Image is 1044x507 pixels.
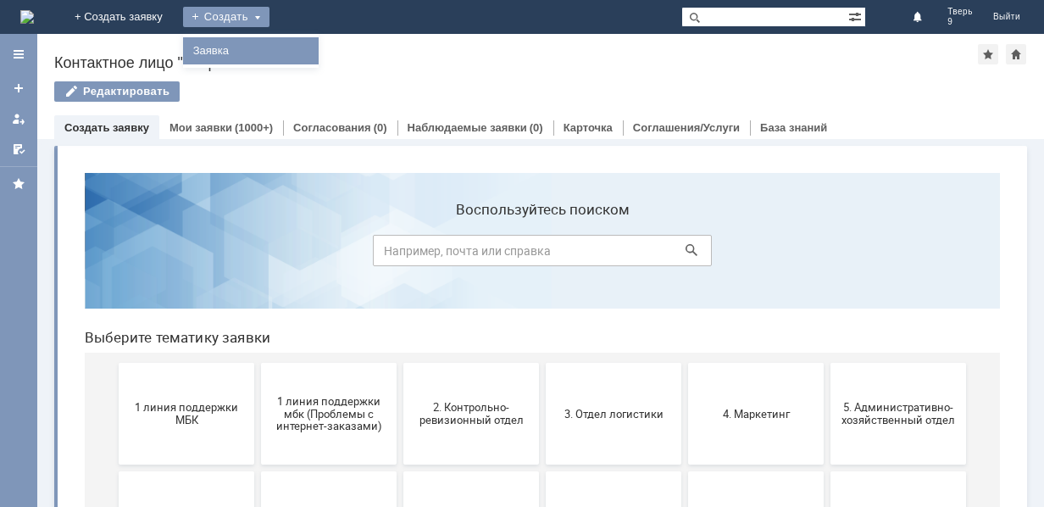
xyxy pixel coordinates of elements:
button: 4. Маркетинг [617,203,752,305]
div: (1000+) [235,121,273,134]
button: 3. Отдел логистики [475,203,610,305]
a: Создать заявку [64,121,149,134]
span: 5. Административно-хозяйственный отдел [764,242,890,267]
span: Это соглашение не активно! [622,459,747,484]
span: Франчайзинг [480,465,605,477]
a: Соглашения/Услуги [633,121,740,134]
a: Мои согласования [5,136,32,163]
div: Создать [183,7,269,27]
span: 2. Контрольно-ревизионный отдел [337,242,463,267]
span: 4. Маркетинг [622,248,747,260]
span: 9 [947,17,973,27]
a: Мои заявки [5,105,32,132]
span: Отдел-ИТ (Битрикс24 и CRM) [53,459,178,484]
button: 9. Отдел-ИТ (Для МБК и Пекарни) [475,312,610,414]
button: Отдел ИТ (1С) [759,312,895,414]
label: Воспользуйтесь поиском [302,42,641,58]
button: 6. Закупки [47,312,183,414]
button: 8. Отдел качества [332,312,468,414]
div: Контактное лицо "Тверь 9" [54,54,978,71]
button: 5. Административно-хозяйственный отдел [759,203,895,305]
span: [PERSON_NAME]. Услуги ИТ для МБК (оформляет L1) [764,452,890,490]
button: 1 линия поддержки мбк (Проблемы с интернет-заказами) [190,203,325,305]
span: Расширенный поиск [848,8,865,24]
button: 7. Служба безопасности [190,312,325,414]
a: Мои заявки [169,121,232,134]
div: (0) [530,121,543,134]
button: 1 линия поддержки МБК [47,203,183,305]
span: Отдел-ИТ (Офис) [195,465,320,477]
a: Карточка [564,121,613,134]
a: База знаний [760,121,827,134]
span: Финансовый отдел [337,465,463,477]
a: Наблюдаемые заявки [408,121,527,134]
input: Например, почта или справка [302,75,641,107]
span: 7. Служба безопасности [195,356,320,369]
header: Выберите тематику заявки [14,170,929,187]
span: Тверь [947,7,973,17]
div: Добавить в избранное [978,44,998,64]
div: Сделать домашней страницей [1006,44,1026,64]
a: Создать заявку [5,75,32,102]
span: 9. Отдел-ИТ (Для МБК и Пекарни) [480,350,605,376]
a: Заявка [186,41,315,61]
img: logo [20,10,34,24]
span: 6. Закупки [53,356,178,369]
span: 1 линия поддержки МБК [53,242,178,267]
span: Бухгалтерия (для мбк) [622,356,747,369]
span: 8. Отдел качества [337,356,463,369]
a: Перейти на домашнюю страницу [20,10,34,24]
a: Согласования [293,121,371,134]
span: 3. Отдел логистики [480,248,605,260]
button: 2. Контрольно-ревизионный отдел [332,203,468,305]
span: 1 линия поддержки мбк (Проблемы с интернет-заказами) [195,235,320,273]
span: Отдел ИТ (1С) [764,356,890,369]
div: (0) [374,121,387,134]
button: Бухгалтерия (для мбк) [617,312,752,414]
